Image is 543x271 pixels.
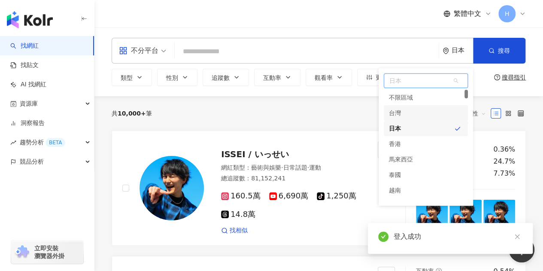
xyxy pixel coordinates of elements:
a: chrome extension立即安裝 瀏覽器外掛 [11,241,83,264]
div: 馬來西亞 [384,152,468,167]
div: 搜尋指引 [502,74,526,81]
div: 泰國 [389,167,401,183]
div: 日本 [389,121,401,136]
span: check-circle [378,231,388,242]
div: 總追蹤數 ： 81,152,241 [221,174,367,183]
button: 觀看率 [306,69,352,86]
div: 台灣 [384,105,468,121]
span: 搜尋 [498,47,510,54]
button: 追蹤數 [203,69,249,86]
div: BETA [46,138,65,147]
button: 互動率 [254,69,300,86]
div: 不限區域 [384,90,468,105]
div: 24.7% [493,157,515,166]
button: 更多篩選 [357,69,409,86]
span: 6,690萬 [269,192,309,201]
span: 14.8萬 [221,210,255,219]
div: 0.36% [493,145,515,154]
span: 繁體中文 [454,9,481,18]
span: 10,000+ [118,110,146,117]
span: 160.5萬 [221,192,261,201]
span: 立即安裝 瀏覽器外掛 [34,244,64,260]
div: 越南 [389,183,401,198]
button: 性別 [157,69,197,86]
span: 運動 [309,164,321,171]
span: H [505,9,510,18]
span: · [281,164,283,171]
div: 不分平台 [119,44,158,58]
img: post-image [416,200,448,231]
div: 共 筆 [112,110,152,117]
button: 搜尋 [473,38,525,64]
div: 登入成功 [394,231,522,242]
span: question-circle [494,74,500,80]
img: chrome extension [14,245,30,259]
img: KOL Avatar [140,156,204,220]
div: 香港 [389,136,401,152]
div: 7.73% [493,169,515,178]
span: 性別 [166,74,178,81]
div: 泰國 [384,167,468,183]
div: 網紅類型 ： [221,164,367,172]
span: 日本 [384,74,467,88]
span: 更多篩選 [376,74,400,81]
span: rise [10,140,16,146]
div: 台灣 [389,105,401,121]
span: 類型 [121,74,133,81]
span: · [307,164,309,171]
div: 馬來西亞 [389,152,413,167]
span: 找相似 [230,226,248,235]
span: appstore [119,46,127,55]
button: 類型 [112,69,152,86]
a: 洞察報告 [10,119,45,128]
span: 趨勢分析 [20,133,65,152]
span: 1,250萬 [317,192,356,201]
a: 找相似 [221,226,248,235]
div: 日本 [384,121,468,136]
img: logo [7,11,53,28]
span: 日常話題 [283,164,307,171]
a: AI 找網紅 [10,80,46,89]
span: environment [443,48,449,54]
span: 藝術與娛樂 [251,164,281,171]
span: close [514,234,520,240]
span: 追蹤數 [212,74,230,81]
span: 互動率 [263,74,281,81]
a: KOL AvatarISSEI / いっせい網紅類型：藝術與娛樂·日常話題·運動總追蹤數：81,152,241160.5萬6,690萬1,250萬14.8萬找相似互動率question-circ... [112,131,526,246]
span: 關聯性 [460,107,486,120]
div: 越南 [384,183,468,198]
div: 香港 [384,136,468,152]
img: post-image [483,200,515,231]
span: 競品分析 [20,152,44,171]
span: 觀看率 [315,74,333,81]
span: ISSEI / いっせい [221,149,289,159]
a: search找網紅 [10,42,39,50]
img: post-image [449,200,481,231]
div: 日本 [452,47,473,54]
a: 找貼文 [10,61,39,70]
div: 不限區域 [389,90,413,105]
span: 資源庫 [20,94,38,113]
